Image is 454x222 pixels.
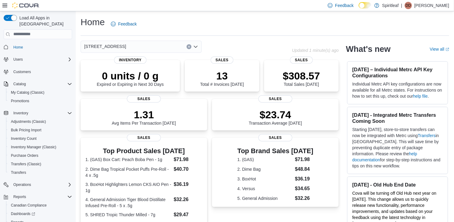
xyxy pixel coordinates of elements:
[8,152,72,159] span: Purchase Orders
[13,45,23,50] span: Home
[8,210,72,217] span: Dashboards
[11,203,47,208] span: Canadian Compliance
[13,194,26,199] span: Reports
[13,57,23,62] span: Users
[295,185,313,192] dd: $34.65
[249,109,302,121] p: $23.74
[6,117,75,126] button: Adjustments (Classic)
[418,133,436,138] a: Transfers
[1,67,75,76] button: Customers
[11,43,72,51] span: Home
[405,2,412,9] div: Daniel D
[174,166,203,173] dd: $40.70
[112,109,176,126] div: Avg Items Per Transaction [DATE]
[11,109,31,117] button: Inventory
[8,169,28,176] a: Transfers
[283,70,320,82] p: $308.57
[237,156,293,163] dt: 1. (GAS)
[352,81,443,99] p: Individual Metrc API key configurations are now available for all Metrc states. For instructions ...
[127,95,161,103] span: Sales
[8,89,47,96] a: My Catalog (Classic)
[11,128,41,133] span: Bulk Pricing Import
[283,70,320,87] div: Total Sales [DATE]
[6,88,75,97] button: My Catalog (Classic)
[258,134,292,141] span: Sales
[8,210,38,217] a: Dashboards
[295,166,313,173] dd: $48.84
[97,70,164,87] div: Expired or Expiring in Next 30 Days
[13,69,31,74] span: Customers
[114,56,147,64] span: Inventory
[193,44,198,49] button: Open list of options
[174,181,203,188] dd: $36.19
[11,211,35,216] span: Dashboards
[8,97,72,105] span: Promotions
[237,147,313,155] h3: Top Brand Sales [DATE]
[85,197,171,209] dt: 4. General Admission Tiger Blood Distillate Infused Pre-Roll - 5 x .5g
[11,193,72,200] span: Reports
[346,44,390,54] h2: What's new
[295,175,313,183] dd: $36.19
[6,126,75,134] button: Bulk Pricing Import
[84,43,126,50] span: [STREET_ADDRESS]
[211,56,234,64] span: Sales
[112,109,176,121] p: 1.31
[1,43,75,52] button: Home
[352,112,443,124] h3: [DATE] - Integrated Metrc Transfers Coming Soon
[8,135,39,142] a: Inventory Count
[11,68,72,76] span: Customers
[11,145,56,150] span: Inventory Manager (Classic)
[446,48,449,51] svg: External link
[97,70,164,82] p: 0 units / 0 g
[11,193,28,200] button: Reports
[8,126,72,134] span: Bulk Pricing Import
[8,118,48,125] a: Adjustments (Classic)
[335,2,353,8] span: Feedback
[8,160,72,168] span: Transfers (Classic)
[85,181,171,193] dt: 3. BoxHot Highlighters Lemon CKS AIO Pen - 1g
[11,68,33,76] a: Customers
[359,8,359,9] span: Dark Mode
[174,211,203,218] dd: $29.47
[11,44,25,51] a: Home
[352,66,443,79] h3: [DATE] – Individual Metrc API Key Configurations
[249,109,302,126] div: Transaction Average [DATE]
[8,135,72,142] span: Inventory Count
[8,143,72,151] span: Inventory Manager (Classic)
[6,134,75,143] button: Inventory Count
[81,16,105,28] h1: Home
[406,2,411,9] span: DD
[11,109,72,117] span: Inventory
[17,15,72,27] span: Load All Apps in [GEOGRAPHIC_DATA]
[8,202,72,209] span: Canadian Compliance
[401,2,402,9] p: |
[11,80,72,88] span: Catalog
[6,143,75,151] button: Inventory Manager (Classic)
[12,2,39,8] img: Cova
[8,143,59,151] a: Inventory Manager (Classic)
[258,95,292,103] span: Sales
[237,176,293,182] dt: 3. BoxHot
[1,55,75,64] button: Users
[1,109,75,117] button: Inventory
[85,212,171,218] dt: 5. SHRED Tropic Thunder Milled - 7g
[1,193,75,201] button: Reports
[11,119,46,124] span: Adjustments (Classic)
[11,99,29,103] span: Promotions
[174,196,203,203] dd: $32.26
[237,186,293,192] dt: 4. Versus
[1,80,75,88] button: Catalog
[6,160,75,168] button: Transfers (Classic)
[11,181,72,188] span: Operations
[6,151,75,160] button: Purchase Orders
[292,48,339,53] p: Updated 1 minute(s) ago
[127,134,161,141] span: Sales
[11,162,41,166] span: Transfers (Classic)
[352,182,443,188] h3: [DATE] - Old Hub End Date
[352,126,443,169] p: Starting [DATE], store-to-store transfers can now be integrated with Metrc using in [GEOGRAPHIC_D...
[8,126,44,134] a: Bulk Pricing Import
[11,181,34,188] button: Operations
[1,180,75,189] button: Operations
[200,70,244,82] p: 13
[8,202,49,209] a: Canadian Compliance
